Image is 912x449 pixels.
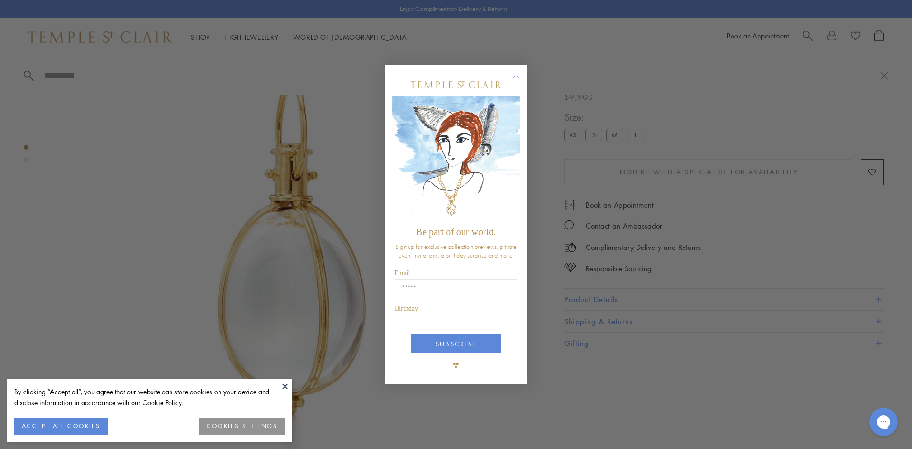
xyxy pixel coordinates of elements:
[515,74,527,86] button: Close dialog
[395,279,517,297] input: Email
[394,269,410,277] span: Email
[864,404,902,439] iframe: Gorgias live chat messenger
[14,418,108,435] button: ACCEPT ALL COOKIES
[392,96,520,222] img: c4a9eb12-d91a-4d4a-8ee0-386386f4f338.jpeg
[446,356,465,375] img: TSC
[395,242,517,259] span: Sign up for exclusive collection previews, private event invitations, a birthday surprise and more.
[411,81,501,88] img: Temple St. Clair
[199,418,285,435] button: COOKIES SETTINGS
[416,227,496,237] span: Be part of our world.
[14,386,285,408] div: By clicking “Accept all”, you agree that our website can store cookies on your device and disclos...
[411,334,501,353] button: SUBSCRIBE
[395,305,418,312] span: Birthday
